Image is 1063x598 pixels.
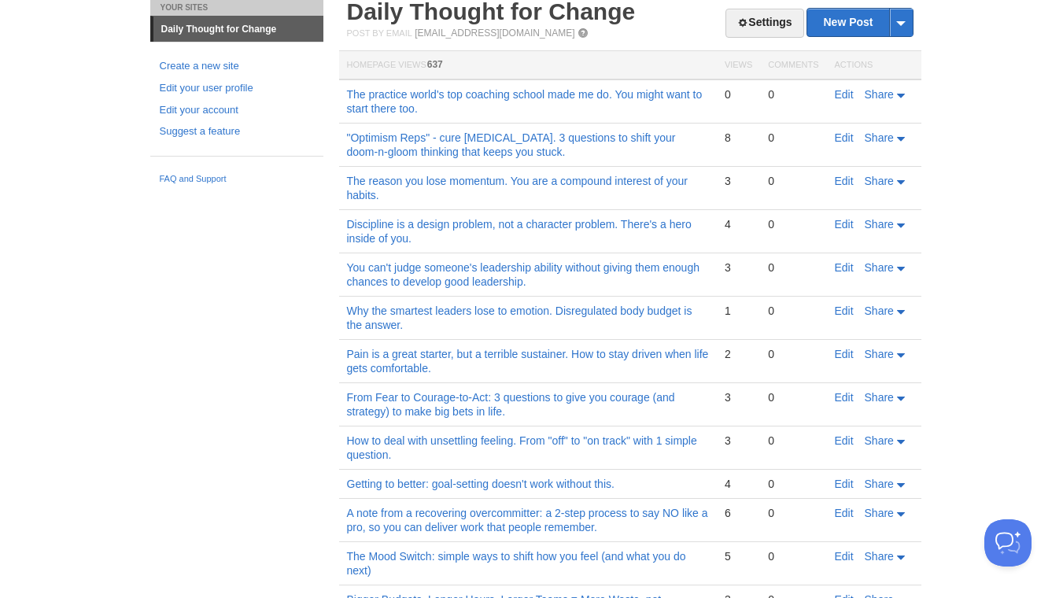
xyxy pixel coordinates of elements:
th: Actions [827,51,921,80]
span: Share [865,434,894,447]
a: Suggest a feature [160,124,314,140]
div: 0 [768,434,818,448]
div: 0 [768,304,818,318]
div: 0 [768,174,818,188]
th: Homepage Views [339,51,717,80]
a: Edit [835,550,854,563]
a: Pain is a great starter, but a terrible sustainer. How to stay driven when life gets comfortable. [347,348,709,375]
a: [EMAIL_ADDRESS][DOMAIN_NAME] [415,28,574,39]
div: 0 [768,347,818,361]
span: Share [865,218,894,231]
div: 0 [725,87,752,102]
span: Share [865,348,894,360]
span: Share [865,391,894,404]
a: Edit [835,507,854,519]
div: 0 [768,260,818,275]
iframe: Help Scout Beacon - Open [984,519,1032,567]
span: Share [865,550,894,563]
a: Why the smartest leaders lose to emotion. Disregulated body budget is the answer. [347,305,692,331]
a: FAQ and Support [160,172,314,186]
div: 0 [768,477,818,491]
a: From Fear to Courage-to-Act: 3 questions to give you courage (and strategy) to make big bets in l... [347,391,675,418]
div: 0 [768,549,818,563]
a: Edit [835,261,854,274]
th: Views [717,51,760,80]
div: 0 [768,506,818,520]
a: How to deal with unsettling feeling. From "off" to "on track" with 1 simple question. [347,434,697,461]
a: Getting to better: goal-setting doesn't work without this. [347,478,615,490]
a: Edit [835,478,854,490]
a: The practice world's top coaching school made me do. You might want to start there too. [347,88,703,115]
a: Discipline is a design problem, not a character problem. There's a hero inside of you. [347,218,692,245]
a: Edit [835,305,854,317]
div: 3 [725,390,752,404]
div: 1 [725,304,752,318]
a: Edit [835,88,854,101]
a: Edit [835,131,854,144]
div: 0 [768,390,818,404]
a: You can't judge someone's leadership ability without giving them enough chances to develop good l... [347,261,699,288]
div: 0 [768,87,818,102]
a: Daily Thought for Change [153,17,323,42]
a: Edit your account [160,102,314,119]
span: Share [865,478,894,490]
span: Share [865,131,894,144]
a: The reason you lose momentum. You are a compound interest of your habits. [347,175,688,201]
a: Create a new site [160,58,314,75]
div: 8 [725,131,752,145]
span: Post by Email [347,28,412,38]
div: 2 [725,347,752,361]
a: Edit [835,348,854,360]
a: Edit your user profile [160,80,314,97]
div: 3 [725,260,752,275]
a: Edit [835,218,854,231]
a: "Optimism Reps" - cure [MEDICAL_DATA]. 3 questions to shift your doom-n-gloom thinking that keeps... [347,131,676,158]
div: 4 [725,477,752,491]
span: Share [865,88,894,101]
span: Share [865,507,894,519]
a: New Post [807,9,912,36]
div: 3 [725,174,752,188]
a: Edit [835,434,854,447]
a: A note from a recovering overcommitter: a 2-step process to say NO like a pro, so you can deliver... [347,507,708,533]
div: 0 [768,217,818,231]
a: Edit [835,391,854,404]
div: 0 [768,131,818,145]
div: 6 [725,506,752,520]
span: Share [865,305,894,317]
div: 4 [725,217,752,231]
a: The Mood Switch: simple ways to shift how you feel (and what you do next) [347,550,686,577]
span: Share [865,175,894,187]
a: Settings [725,9,803,38]
div: 3 [725,434,752,448]
div: 5 [725,549,752,563]
a: Edit [835,175,854,187]
span: Share [865,261,894,274]
span: 637 [427,59,443,70]
th: Comments [760,51,826,80]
